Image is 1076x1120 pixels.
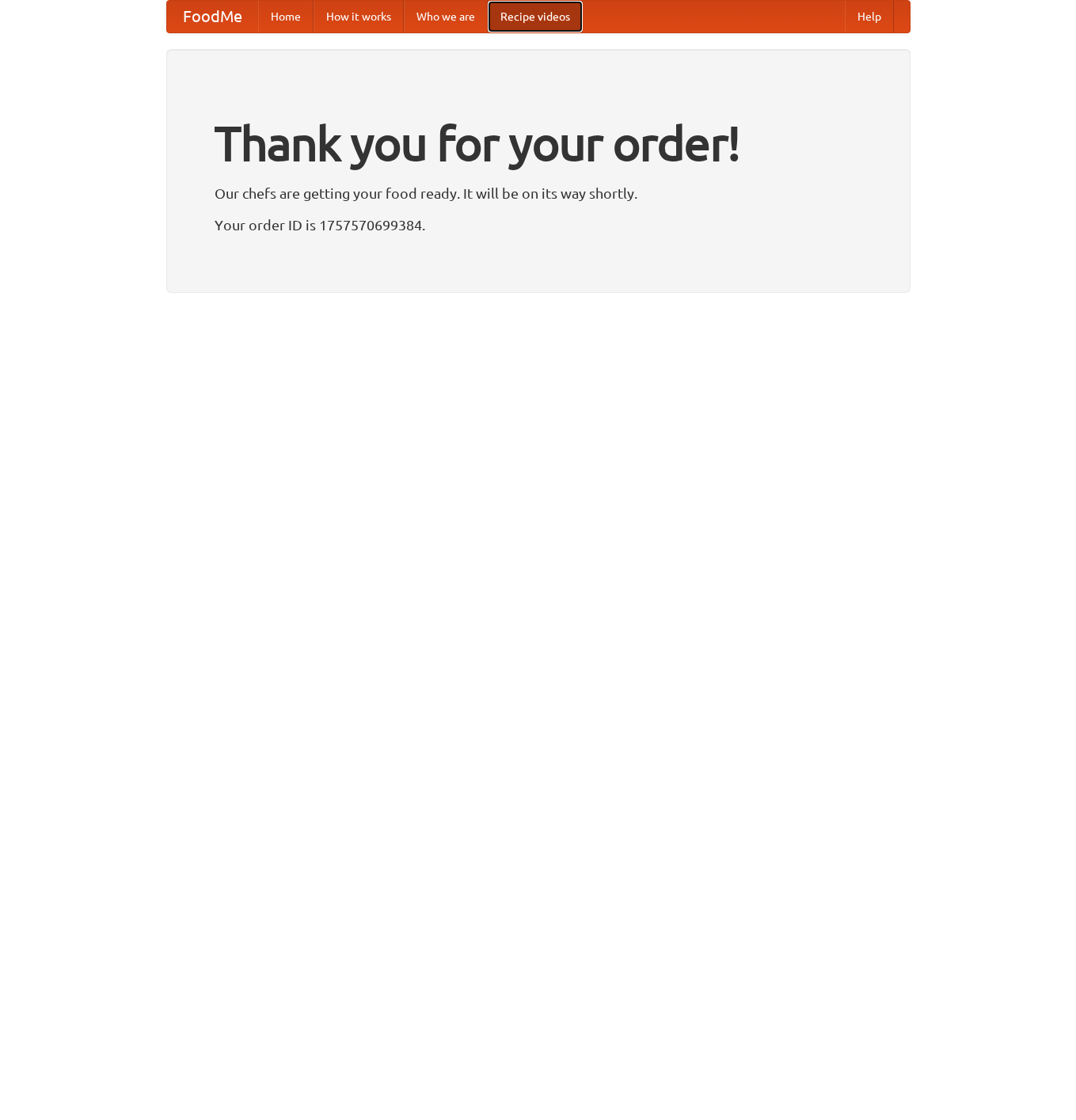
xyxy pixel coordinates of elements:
[258,1,314,32] a: Home
[167,1,258,32] a: FoodMe
[215,213,862,237] p: Your order ID is 1757570699384.
[845,1,894,32] a: Help
[404,1,488,32] a: Who we are
[215,181,862,205] p: Our chefs are getting your food ready. It will be on its way shortly.
[488,1,583,32] a: Recipe videos
[215,105,862,181] h1: Thank you for your order!
[314,1,404,32] a: How it works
